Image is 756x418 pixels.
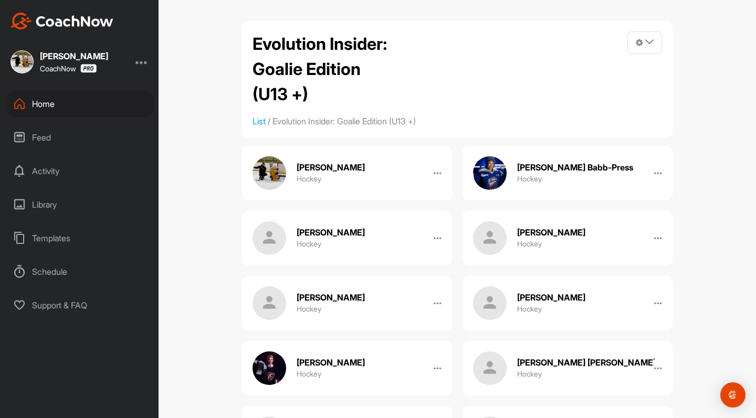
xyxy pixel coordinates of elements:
[517,173,542,184] h3: Hockey
[297,238,321,249] h3: Hockey
[6,91,154,117] div: Home
[517,162,633,173] h2: [PERSON_NAME] Babb-Press
[40,52,108,60] div: [PERSON_NAME]
[463,211,673,265] a: icon[PERSON_NAME]Hockey
[297,227,365,238] h2: [PERSON_NAME]
[517,303,542,314] h3: Hockey
[517,292,585,303] h2: [PERSON_NAME]
[297,357,365,368] h2: [PERSON_NAME]
[297,173,321,184] h3: Hockey
[473,351,507,385] img: icon
[517,368,542,379] h3: Hockey
[40,64,97,73] div: CoachNow
[6,158,154,184] div: Activity
[463,146,673,200] a: icon[PERSON_NAME] Babb-PressHockey
[6,191,154,218] div: Library
[297,162,365,173] h2: [PERSON_NAME]
[242,146,452,200] a: icon[PERSON_NAME]Hockey
[6,259,154,285] div: Schedule
[242,276,452,330] a: icon[PERSON_NAME]Hockey
[463,341,673,395] a: icon[PERSON_NAME] [PERSON_NAME]Hockey
[10,50,34,73] img: square_3fed8f48d1b2bbf541d5ff98a8a286cb.jpg
[272,115,416,127] li: Evolution Insider: Goalie Edition (U13 +)
[6,124,154,151] div: Feed
[253,31,394,107] h2: Evolution Insider: Goalie Edition (U13 +)
[297,368,321,379] h3: Hockey
[242,211,452,265] a: icon[PERSON_NAME]Hockey
[297,303,321,314] h3: Hockey
[253,286,286,320] img: icon
[473,221,507,255] img: icon
[517,238,542,249] h3: Hockey
[6,292,154,318] div: Support & FAQ
[517,357,656,368] h2: [PERSON_NAME] [PERSON_NAME]
[473,286,507,320] img: icon
[253,156,286,190] img: icon
[253,116,266,126] a: List
[720,382,745,408] div: Open Intercom Messenger
[242,341,452,395] a: icon[PERSON_NAME]Hockey
[6,225,154,251] div: Templates
[473,156,507,190] img: icon
[80,64,97,73] img: CoachNow Pro
[253,351,286,385] img: icon
[253,221,286,255] img: icon
[517,227,585,238] h2: [PERSON_NAME]
[297,292,365,303] h2: [PERSON_NAME]
[463,276,673,330] a: icon[PERSON_NAME]Hockey
[253,115,662,127] ol: /
[10,13,113,29] img: CoachNow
